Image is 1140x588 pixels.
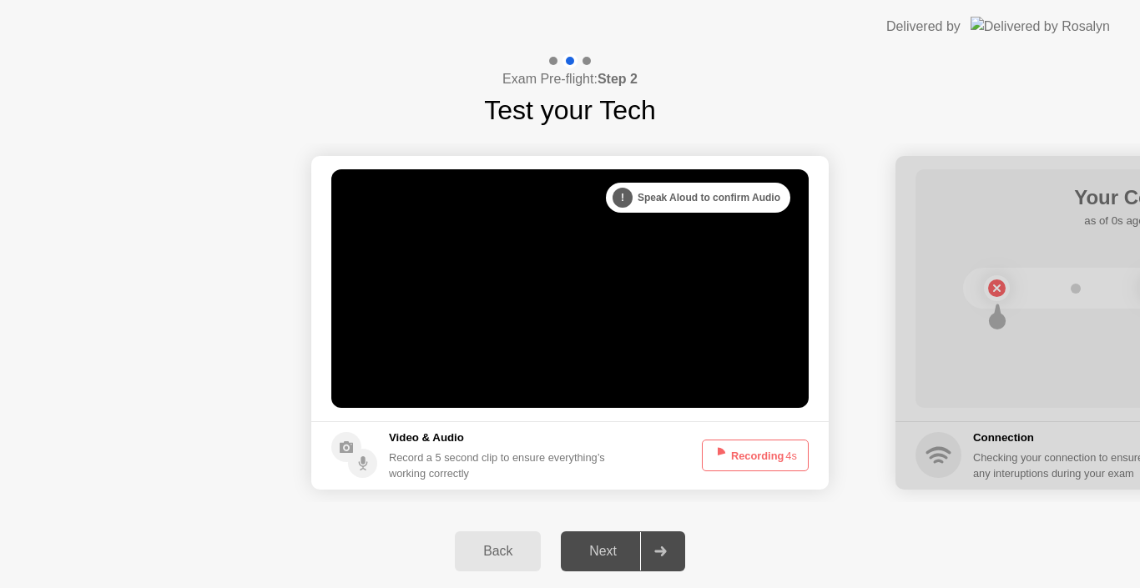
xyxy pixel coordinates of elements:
[785,450,797,462] span: 4s
[606,183,790,213] div: Speak Aloud to confirm Audio
[561,531,685,571] button: Next
[702,440,809,471] button: Recording4s
[886,17,961,37] div: Delivered by
[460,544,536,559] div: Back
[389,430,612,446] h5: Video & Audio
[455,531,541,571] button: Back
[389,450,612,481] div: Record a 5 second clip to ensure everything’s working correctly
[613,188,633,208] div: !
[484,90,656,130] h1: Test your Tech
[502,69,638,89] h4: Exam Pre-flight:
[624,188,644,208] div: . . .
[971,17,1110,36] img: Delivered by Rosalyn
[598,72,638,86] b: Step 2
[566,544,640,559] div: Next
